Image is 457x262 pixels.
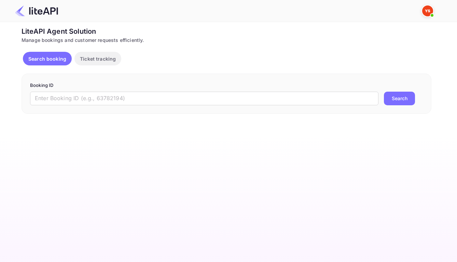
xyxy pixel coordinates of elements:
[22,36,431,44] div: Manage bookings and customer requests efficiently.
[30,82,423,89] p: Booking ID
[422,5,433,16] img: Yandex Support
[80,55,116,62] p: Ticket tracking
[30,92,378,105] input: Enter Booking ID (e.g., 63782194)
[15,5,58,16] img: LiteAPI Logo
[28,55,66,62] p: Search booking
[22,26,431,36] div: LiteAPI Agent Solution
[384,92,415,105] button: Search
